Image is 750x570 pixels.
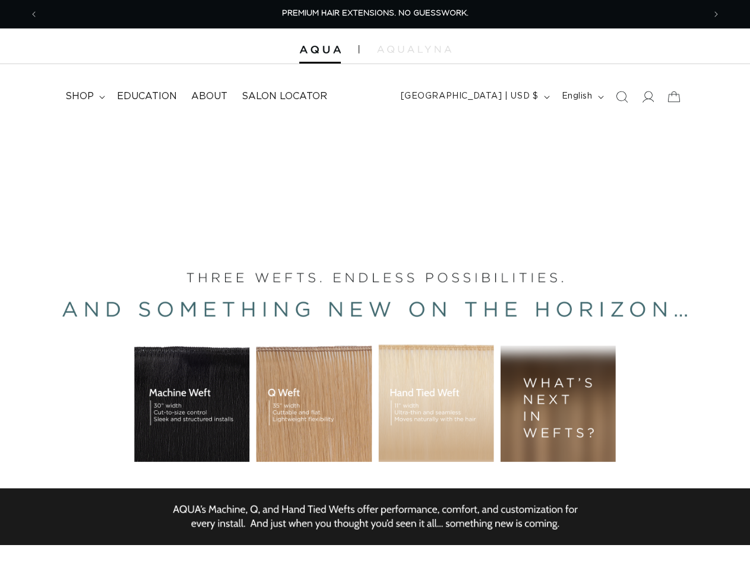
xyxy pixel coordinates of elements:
span: Salon Locator [242,90,327,103]
a: Salon Locator [235,83,334,110]
img: Aqua Hair Extensions [299,46,341,54]
button: [GEOGRAPHIC_DATA] | USD $ [394,85,555,108]
button: English [555,85,609,108]
span: [GEOGRAPHIC_DATA] | USD $ [401,90,539,103]
summary: shop [58,83,110,110]
img: aqualyna.com [377,46,451,53]
button: Next announcement [703,3,729,26]
span: shop [65,90,94,103]
span: Education [117,90,177,103]
summary: Search [609,84,635,110]
a: Education [110,83,184,110]
a: About [184,83,235,110]
span: About [191,90,227,103]
button: Previous announcement [21,3,47,26]
span: PREMIUM HAIR EXTENSIONS. NO GUESSWORK. [282,9,469,17]
span: English [562,90,593,103]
